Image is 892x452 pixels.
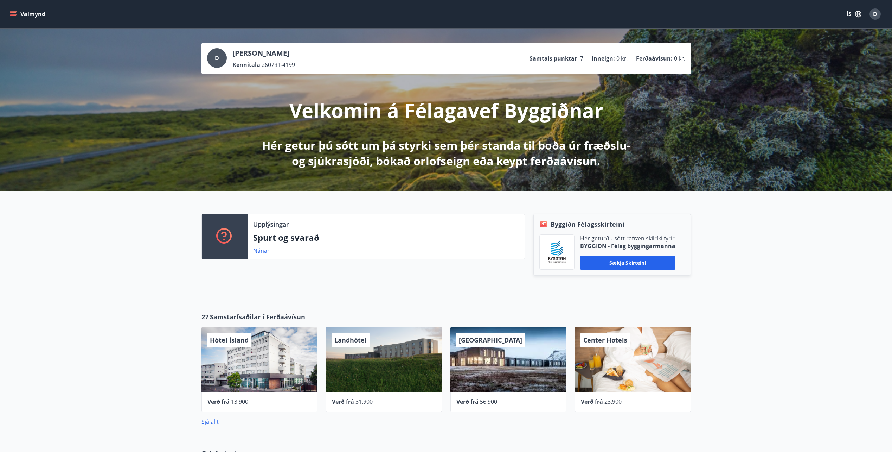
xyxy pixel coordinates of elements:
[551,220,624,229] span: Byggiðn Félagsskírteini
[580,242,675,250] p: BYGGIÐN - Félag byggingarmanna
[583,336,627,344] span: Center Hotels
[201,418,219,426] a: Sjá allt
[580,234,675,242] p: Hér geturðu sótt rafræn skilríki fyrir
[578,55,583,62] span: -7
[636,55,673,62] p: Ferðaávísun :
[289,97,603,124] p: Velkomin á Félagavef Byggiðnar
[261,138,632,169] p: Hér getur þú sótt um þá styrki sem þér standa til boða úr fræðslu- og sjúkrasjóði, bókað orlofsei...
[530,55,577,62] p: Samtals punktar
[210,312,305,321] span: Samstarfsaðilar í Ferðaávísun
[616,55,628,62] span: 0 kr.
[580,256,675,270] button: Sækja skírteini
[201,312,208,321] span: 27
[253,220,289,229] p: Upplýsingar
[873,10,877,18] span: D
[674,55,685,62] span: 0 kr.
[355,398,373,406] span: 31.900
[334,336,367,344] span: Landhótel
[456,398,479,406] span: Verð frá
[604,398,622,406] span: 23.900
[867,6,884,23] button: D
[592,55,615,62] p: Inneign :
[262,61,295,69] span: 260791-4199
[215,54,219,62] span: D
[843,8,865,20] button: ÍS
[231,398,248,406] span: 13.900
[332,398,354,406] span: Verð frá
[253,232,519,244] p: Spurt og svarað
[459,336,522,344] span: [GEOGRAPHIC_DATA]
[232,61,260,69] p: Kennitala
[210,336,249,344] span: Hótel Ísland
[581,398,603,406] span: Verð frá
[232,48,295,58] p: [PERSON_NAME]
[545,240,569,264] img: BKlGVmlTW1Qrz68WFGMFQUcXHWdQd7yePWMkvn3i.png
[253,247,270,255] a: Nánar
[207,398,230,406] span: Verð frá
[480,398,497,406] span: 56.900
[8,8,48,20] button: menu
